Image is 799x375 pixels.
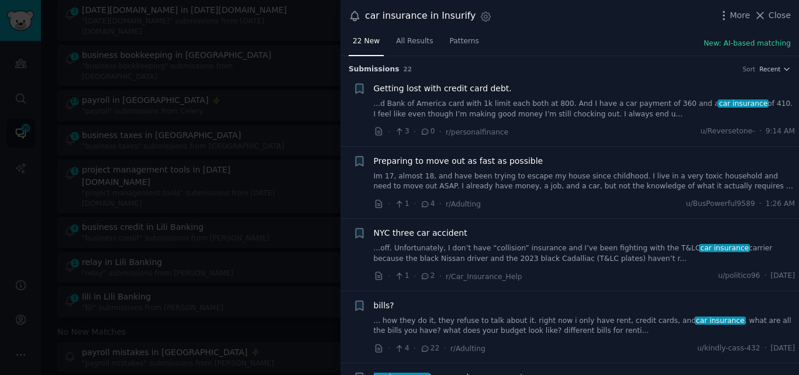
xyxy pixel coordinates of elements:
span: car insurance [699,244,750,252]
span: 1 [394,271,409,281]
span: 2 [420,271,435,281]
div: Sort [743,65,756,73]
span: · [388,342,390,355]
a: ...off. Unfortunately, I don’t have “collision” insurance and I’ve been fighting with the T&LCcar... [374,243,795,264]
span: car insurance [718,99,769,108]
span: u/politico96 [718,271,760,281]
span: 22 New [353,36,380,47]
span: 4 [394,343,409,354]
button: Recent [759,65,791,73]
span: r/Car_Insurance_Help [446,273,522,281]
span: 22 [404,66,412,73]
button: Close [754,9,791,22]
span: 4 [420,199,435,209]
span: · [414,126,416,138]
a: Patterns [446,32,483,56]
span: Patterns [450,36,479,47]
span: · [414,198,416,210]
div: car insurance in Insurify [365,9,476,23]
span: car insurance [695,316,746,325]
span: r/personalfinance [446,128,508,136]
span: 1 [394,199,409,209]
span: · [759,199,762,209]
span: · [439,198,442,210]
span: 22 [420,343,439,354]
span: 0 [420,126,435,137]
button: New: AI-based matching [704,39,791,49]
span: · [439,270,442,283]
span: · [414,270,416,283]
span: 9:14 AM [766,126,795,137]
a: 22 New [349,32,384,56]
span: r/Adulting [446,200,481,208]
a: ...d Bank of America card with 1k limit each both at 800. And I have a car payment of 360 and aca... [374,99,795,119]
span: [DATE] [771,343,795,354]
span: Recent [759,65,780,73]
span: More [730,9,750,22]
span: r/Adulting [450,345,485,353]
a: NYC three car accident [374,227,467,239]
a: All Results [392,32,437,56]
a: ... how they do it, they refuse to talk about it. right now i only have rent, credit cards, andca... [374,316,795,336]
span: · [388,126,390,138]
span: · [388,270,390,283]
span: [DATE] [771,271,795,281]
span: All Results [396,36,433,47]
span: · [764,343,767,354]
span: · [414,342,416,355]
a: Getting lost with credit card debt. [374,82,512,95]
span: u/BusPowerful9589 [686,199,755,209]
a: Preparing to move out as fast as possible [374,155,543,167]
span: Submission s [349,64,399,75]
button: More [718,9,750,22]
span: · [759,126,762,137]
span: 1:26 AM [766,199,795,209]
span: · [388,198,390,210]
span: 3 [394,126,409,137]
span: u/Reversetone- [701,126,755,137]
span: · [764,271,767,281]
span: · [439,126,442,138]
span: · [443,342,446,355]
span: u/kindly-cass-432 [697,343,760,354]
span: Close [769,9,791,22]
a: Im 17, almost 18, and have been trying to escape my house since childhood. I live in a very toxic... [374,171,795,192]
a: bills? [374,300,394,312]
